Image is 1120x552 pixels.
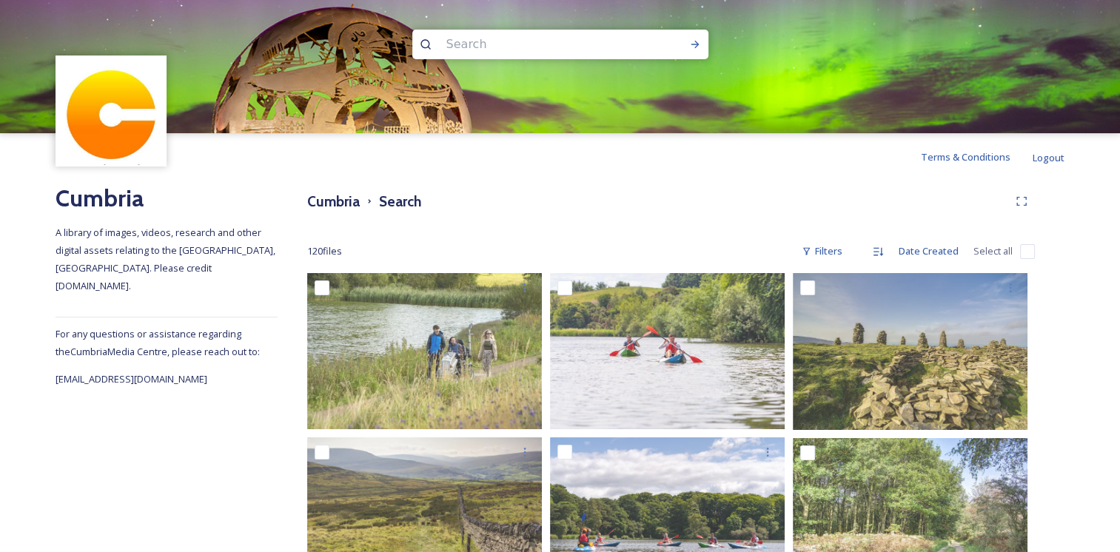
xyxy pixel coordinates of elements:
h2: Cumbria [56,181,278,216]
div: Date Created [891,237,966,266]
span: Select all [973,244,1013,258]
span: Logout [1033,151,1064,164]
input: Search [439,28,642,61]
a: Terms & Conditions [921,148,1033,166]
h3: Cumbria [307,191,360,212]
img: images.jpg [58,58,165,165]
div: Filters [794,237,850,266]
span: 120 file s [307,244,342,258]
span: For any questions or assistance regarding the Cumbria Media Centre, please reach out to: [56,327,260,358]
span: A library of images, videos, research and other digital assets relating to the [GEOGRAPHIC_DATA],... [56,226,278,292]
span: Terms & Conditions [921,150,1010,164]
h3: Search [379,191,421,212]
img: Attract and Disperse (185 of 1364).jpg [550,273,785,429]
img: Talkin Fell， Discover Carlisle - 2020-3819-Discover%20Carlisle.jpg [793,273,1027,430]
span: [EMAIL_ADDRESS][DOMAIN_NAME] [56,372,207,386]
img: CUMBRIATOURISM_240903_PaulMitchell_TalkinTarn-27.jpg [307,273,542,429]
